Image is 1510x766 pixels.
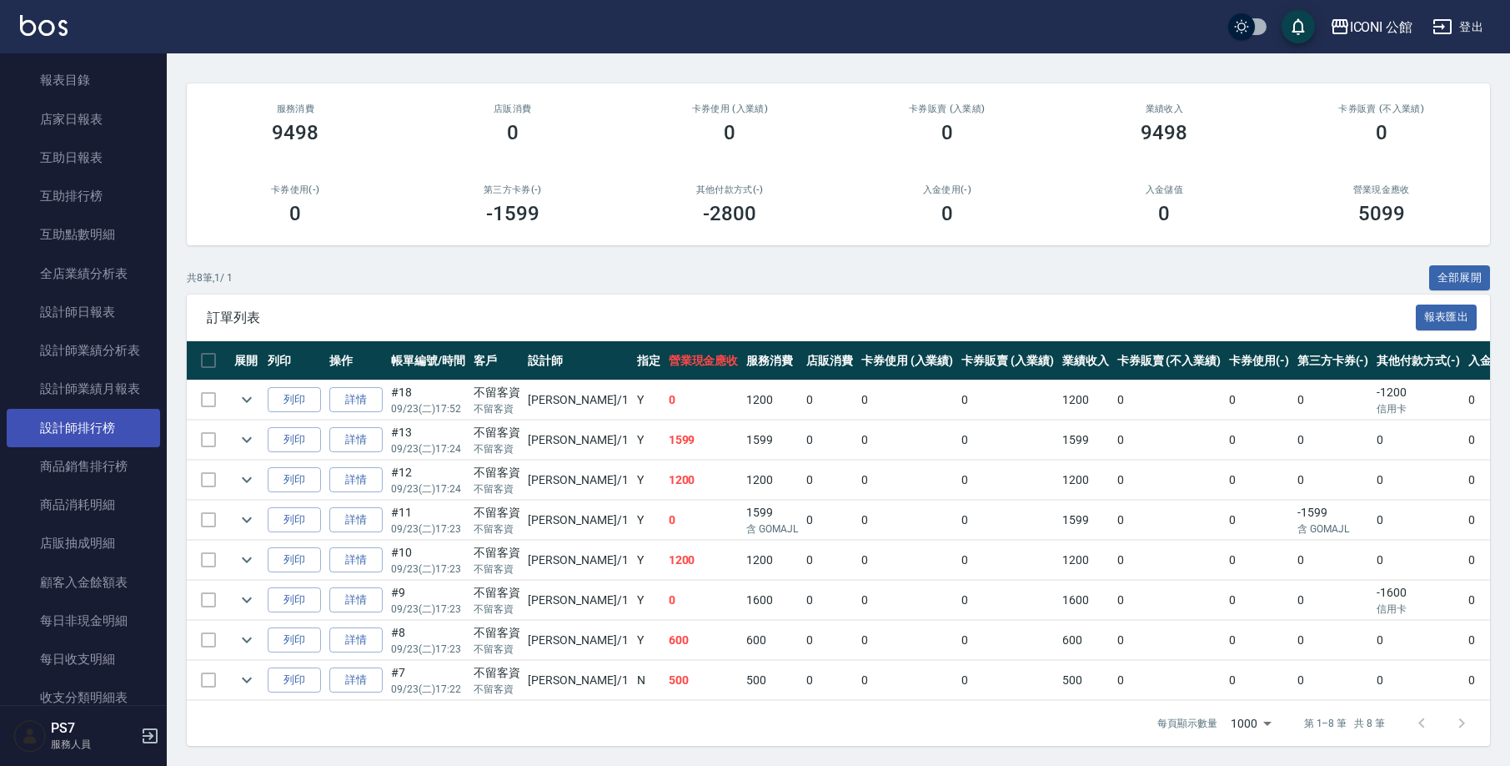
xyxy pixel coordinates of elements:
td: 0 [1113,421,1225,460]
a: 全店業績分析表 [7,254,160,293]
td: 1200 [742,380,802,420]
td: 0 [957,380,1058,420]
td: 0 [802,541,857,580]
h3: 0 [724,121,735,144]
h3: 0 [289,202,301,225]
td: 0 [802,501,857,540]
td: 0 [1293,421,1373,460]
td: 600 [1058,621,1113,660]
button: expand row [234,668,259,693]
td: 0 [857,380,958,420]
td: 1599 [665,421,743,460]
h2: 第三方卡券(-) [424,184,602,195]
h2: 業績收入 [1076,103,1253,114]
td: 0 [802,380,857,420]
td: N [633,661,665,700]
button: expand row [234,627,259,653]
td: 0 [1293,541,1373,580]
td: 1599 [742,421,802,460]
a: 收支分類明細表 [7,678,160,717]
button: 列印 [268,387,321,413]
td: 0 [1225,380,1293,420]
td: 0 [802,461,857,500]
td: 0 [1225,461,1293,500]
th: 操作 [325,341,387,380]
p: 不留客資 [474,562,520,577]
button: save [1282,10,1315,43]
td: 1600 [742,581,802,620]
th: 列印 [263,341,325,380]
td: 0 [802,661,857,700]
img: Logo [20,15,68,36]
button: expand row [234,387,259,412]
a: 店家日報表 [7,100,160,139]
td: 0 [857,661,958,700]
button: 列印 [268,427,321,453]
a: 詳情 [329,467,383,493]
td: Y [633,621,665,660]
td: 0 [1372,541,1464,580]
a: 詳情 [329,507,383,533]
td: 1599 [1058,501,1113,540]
td: 500 [1058,661,1113,700]
td: 0 [1225,621,1293,660]
td: 0 [1113,621,1225,660]
h3: 0 [1158,202,1170,225]
th: 卡券使用(-) [1225,341,1293,380]
h3: -2800 [703,202,756,225]
td: #8 [387,621,469,660]
h2: 卡券使用(-) [207,184,384,195]
img: Person [13,719,47,753]
td: [PERSON_NAME] /1 [524,621,632,660]
td: Y [633,421,665,460]
p: 信用卡 [1377,602,1460,617]
td: 0 [665,380,743,420]
td: 0 [957,581,1058,620]
td: 0 [857,581,958,620]
h2: 卡券販賣 (入業績) [859,103,1036,114]
td: 1200 [1058,541,1113,580]
td: 0 [1372,461,1464,500]
td: 0 [1293,581,1373,620]
div: 不留客資 [474,464,520,481]
div: ICONI 公館 [1350,17,1413,38]
a: 顧客入金餘額表 [7,563,160,602]
td: 0 [857,501,958,540]
td: [PERSON_NAME] /1 [524,421,632,460]
td: 1200 [1058,380,1113,420]
td: 0 [1372,501,1464,540]
h2: 卡券使用 (入業績) [641,103,819,114]
a: 詳情 [329,387,383,413]
td: 1600 [1058,581,1113,620]
a: 報表匯出 [1416,309,1477,325]
th: 店販消費 [802,341,857,380]
td: #10 [387,541,469,580]
p: 不留客資 [474,602,520,617]
h3: 9498 [272,121,319,144]
button: expand row [234,587,259,612]
p: 09/23 (二) 17:52 [391,401,465,416]
td: 1200 [742,461,802,500]
p: 第 1–8 筆 共 8 筆 [1304,716,1385,731]
div: 1000 [1224,701,1277,746]
h3: -1599 [486,202,539,225]
td: [PERSON_NAME] /1 [524,501,632,540]
th: 服務消費 [742,341,802,380]
button: 列印 [268,627,321,653]
th: 卡券販賣 (不入業績) [1113,341,1225,380]
button: ICONI 公館 [1323,10,1420,44]
div: 不留客資 [474,664,520,682]
p: 不留客資 [474,642,520,657]
td: Y [633,581,665,620]
p: 不留客資 [474,481,520,496]
p: 服務人員 [51,737,136,752]
td: 600 [742,621,802,660]
h2: 其他付款方式(-) [641,184,819,195]
td: 0 [802,421,857,460]
h2: 入金儲值 [1076,184,1253,195]
td: #11 [387,501,469,540]
th: 客戶 [469,341,524,380]
a: 每日收支明細 [7,640,160,678]
td: 0 [857,421,958,460]
td: 500 [665,661,743,700]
